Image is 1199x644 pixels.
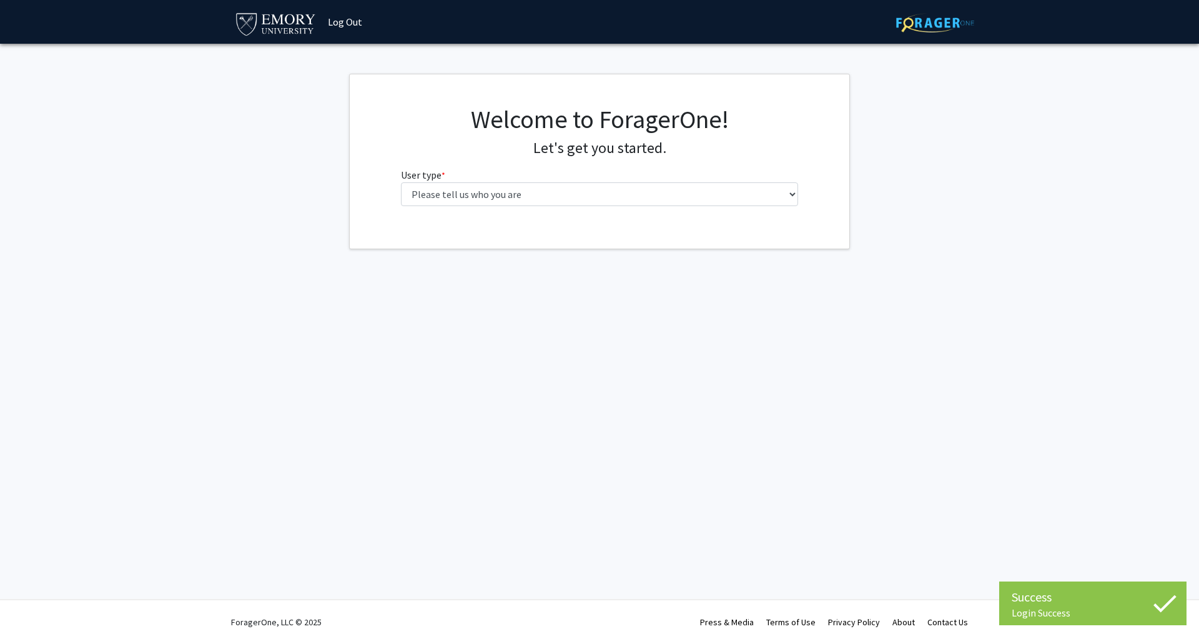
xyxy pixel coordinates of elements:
[231,600,322,644] div: ForagerOne, LLC © 2025
[401,104,799,134] h1: Welcome to ForagerOne!
[896,13,974,32] img: ForagerOne Logo
[401,167,445,182] label: User type
[766,617,816,628] a: Terms of Use
[234,9,317,37] img: Emory University Logo
[401,139,799,157] h4: Let's get you started.
[927,617,968,628] a: Contact Us
[700,617,754,628] a: Press & Media
[892,617,915,628] a: About
[1012,607,1174,619] div: Login Success
[1012,588,1174,607] div: Success
[828,617,880,628] a: Privacy Policy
